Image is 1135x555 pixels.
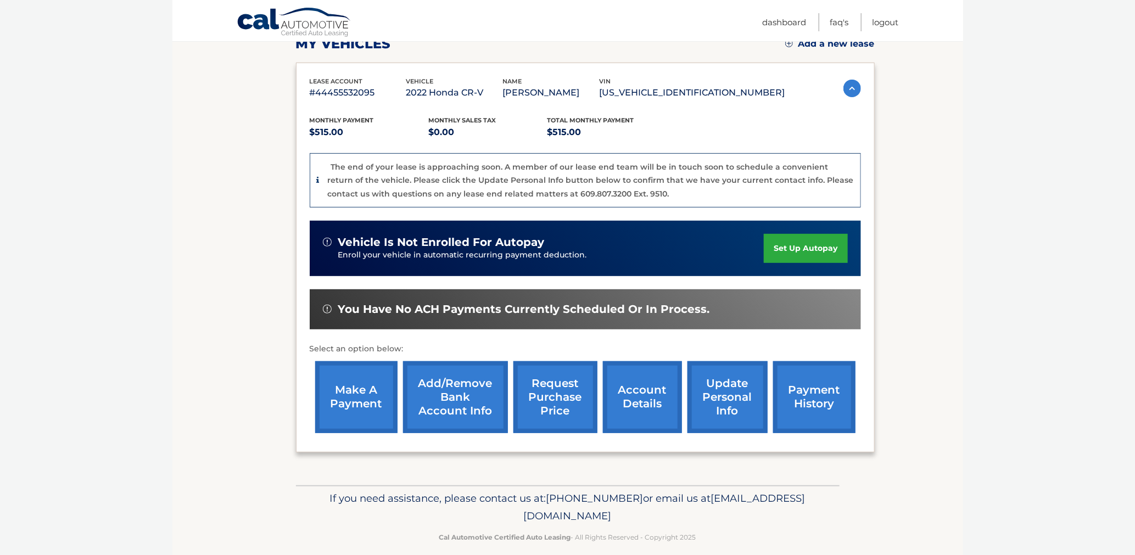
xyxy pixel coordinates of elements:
[310,116,374,124] span: Monthly Payment
[503,77,522,85] span: name
[785,38,875,49] a: Add a new lease
[428,125,547,140] p: $0.00
[764,234,847,263] a: set up autopay
[338,236,545,249] span: vehicle is not enrolled for autopay
[785,40,793,47] img: add.svg
[773,361,856,433] a: payment history
[237,7,352,39] a: Cal Automotive
[873,13,899,31] a: Logout
[547,125,667,140] p: $515.00
[763,13,807,31] a: Dashboard
[600,85,785,100] p: [US_VEHICLE_IDENTIFICATION_NUMBER]
[310,85,406,100] p: #44455532095
[428,116,496,124] span: Monthly sales Tax
[403,361,508,433] a: Add/Remove bank account info
[303,490,832,525] p: If you need assistance, please contact us at: or email us at
[843,80,861,97] img: accordion-active.svg
[600,77,611,85] span: vin
[513,361,597,433] a: request purchase price
[406,85,503,100] p: 2022 Honda CR-V
[310,125,429,140] p: $515.00
[338,302,710,316] span: You have no ACH payments currently scheduled or in process.
[303,531,832,543] p: - All Rights Reserved - Copyright 2025
[503,85,600,100] p: [PERSON_NAME]
[546,492,644,504] span: [PHONE_NUMBER]
[547,116,634,124] span: Total Monthly Payment
[338,249,764,261] p: Enroll your vehicle in automatic recurring payment deduction.
[310,77,363,85] span: lease account
[328,162,854,199] p: The end of your lease is approaching soon. A member of our lease end team will be in touch soon t...
[310,343,861,356] p: Select an option below:
[830,13,849,31] a: FAQ's
[315,361,398,433] a: make a payment
[296,36,391,52] h2: my vehicles
[323,238,332,246] img: alert-white.svg
[406,77,434,85] span: vehicle
[439,533,571,541] strong: Cal Automotive Certified Auto Leasing
[687,361,768,433] a: update personal info
[323,305,332,313] img: alert-white.svg
[603,361,682,433] a: account details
